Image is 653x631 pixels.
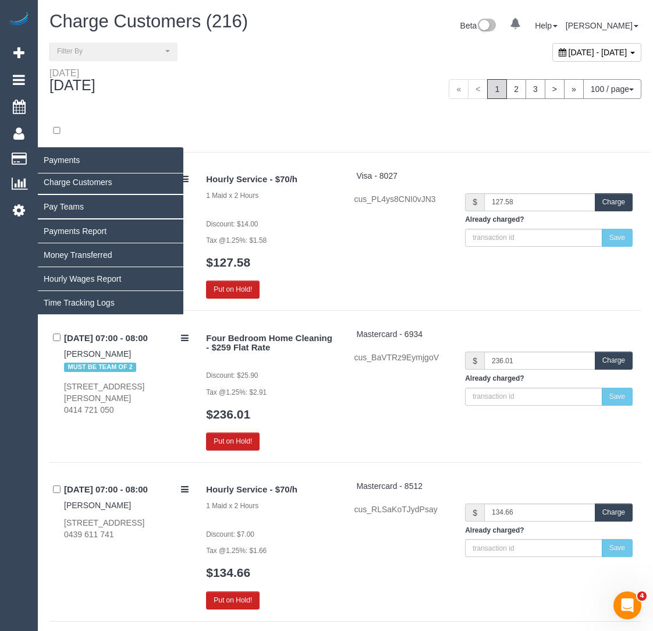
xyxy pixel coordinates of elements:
div: [STREET_ADDRESS][PERSON_NAME] 0414 721 050 [64,381,189,416]
a: Hourly Wages Report [38,267,183,290]
h5: Already charged? [465,527,633,534]
div: Tags [64,360,189,375]
a: > [545,79,565,99]
span: $ [465,504,484,522]
a: 3 [526,79,545,99]
nav: Pagination navigation [449,79,641,99]
h4: Hourly Service - $70/h [206,175,336,185]
a: Payments Report [38,219,183,243]
a: Charge Customers [38,171,183,194]
h4: Hourly Service - $70/h [206,485,336,495]
a: Mastercard - 8512 [356,481,423,491]
small: Discount: $14.00 [206,220,258,228]
div: cus_RLSaKoTJydPsay [354,504,448,515]
div: cus_PL4ys8CNI0vJN3 [354,193,448,205]
a: [PERSON_NAME] [64,349,131,359]
span: Charge Customers (216) [49,11,248,31]
button: Charge [595,193,633,211]
button: Put on Hold! [206,591,260,609]
small: Tax @1.25%: $2.91 [206,388,267,396]
a: [PERSON_NAME] [566,21,638,30]
input: transaction id [465,539,602,557]
small: Discount: $7.00 [206,530,254,538]
a: Money Transferred [38,243,183,267]
span: $ [465,193,484,211]
span: 4 [637,591,647,601]
iframe: Intercom live chat [613,591,641,619]
a: Beta [460,21,496,30]
button: Put on Hold! [206,281,260,299]
small: 1 Maid x 2 Hours [206,192,258,200]
h4: Four Bedroom Home Cleaning - $259 Flat Rate [206,334,336,353]
button: Charge [595,504,633,522]
small: 1 Maid x 2 Hours [206,502,258,510]
button: 100 / page [583,79,641,99]
a: $127.58 [206,256,250,269]
button: Put on Hold! [206,433,260,451]
a: Time Tracking Logs [38,291,183,314]
small: Tax @1.25%: $1.58 [206,236,267,244]
button: Filter By [49,42,178,61]
div: cus_BaVTRz9EymjgoV [354,352,448,363]
small: Discount: $25.90 [206,371,258,380]
a: Help [535,21,558,30]
span: $ [465,352,484,370]
a: Mastercard - 6934 [356,329,423,339]
small: Tax @1.25%: $1.66 [206,547,267,555]
div: [DATE] [49,68,107,94]
a: 2 [506,79,526,99]
h5: Already charged? [465,375,633,382]
span: [DATE] - [DATE] [569,48,627,57]
ul: Payments [38,170,183,315]
a: $236.01 [206,407,250,421]
a: » [564,79,584,99]
img: New interface [477,19,496,34]
div: [DATE] [49,68,95,77]
a: Pay Teams [38,195,183,218]
img: Automaid Logo [7,12,30,28]
h4: [DATE] 07:00 - 08:00 [64,485,189,495]
div: [STREET_ADDRESS] 0439 611 741 [64,517,189,540]
span: < [468,79,488,99]
span: Payments [38,147,183,173]
h5: Already charged? [465,216,633,224]
input: transaction id [465,229,602,247]
a: $134.66 [206,566,250,579]
span: 1 [487,79,507,99]
span: Filter By [57,47,162,56]
a: [PERSON_NAME] [64,501,131,510]
button: Charge [595,352,633,370]
span: « [449,79,469,99]
span: MUST BE TEAM OF 2 [64,363,136,372]
h4: [DATE] 07:00 - 08:00 [64,334,189,343]
input: transaction id [465,388,602,406]
a: Visa - 8027 [356,171,398,180]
